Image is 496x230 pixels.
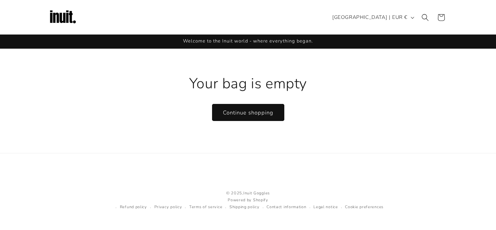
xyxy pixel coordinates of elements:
a: Powered by Shopify [228,197,268,203]
a: Legal notice [313,204,338,211]
a: Refund policy [120,204,147,211]
a: Privacy policy [154,204,182,211]
a: Terms of service [189,204,222,211]
img: Inuit Logo [48,3,77,32]
button: [GEOGRAPHIC_DATA] | EUR € [328,11,417,24]
span: [GEOGRAPHIC_DATA] | EUR € [332,13,407,21]
summary: Search [417,9,433,25]
div: Announcement [48,35,448,48]
a: Cookie preferences [345,204,383,211]
a: Contact information [267,204,306,211]
a: Inuit Goggles [243,190,270,196]
small: © 2025, [113,190,383,197]
a: Continue shopping [212,104,284,121]
span: Welcome to the Inuit world - where everything began. [183,38,313,44]
a: Shipping policy [229,204,260,211]
h1: Your bag is empty [48,74,448,93]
